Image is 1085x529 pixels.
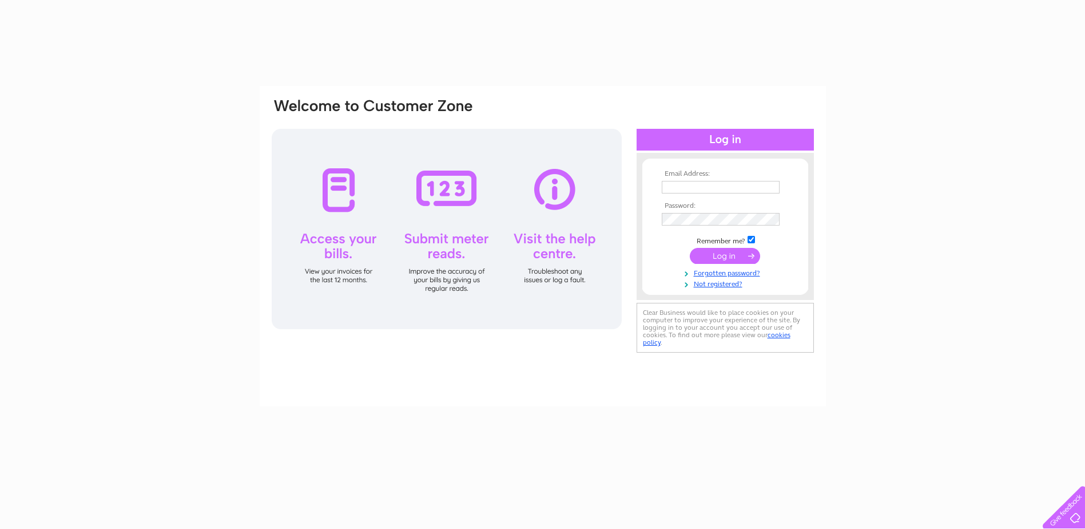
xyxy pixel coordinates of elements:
[659,170,792,178] th: Email Address:
[659,202,792,210] th: Password:
[643,331,790,346] a: cookies policy
[662,278,792,289] a: Not registered?
[690,248,760,264] input: Submit
[659,234,792,246] td: Remember me?
[662,267,792,278] a: Forgotten password?
[637,303,814,353] div: Clear Business would like to place cookies on your computer to improve your experience of the sit...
